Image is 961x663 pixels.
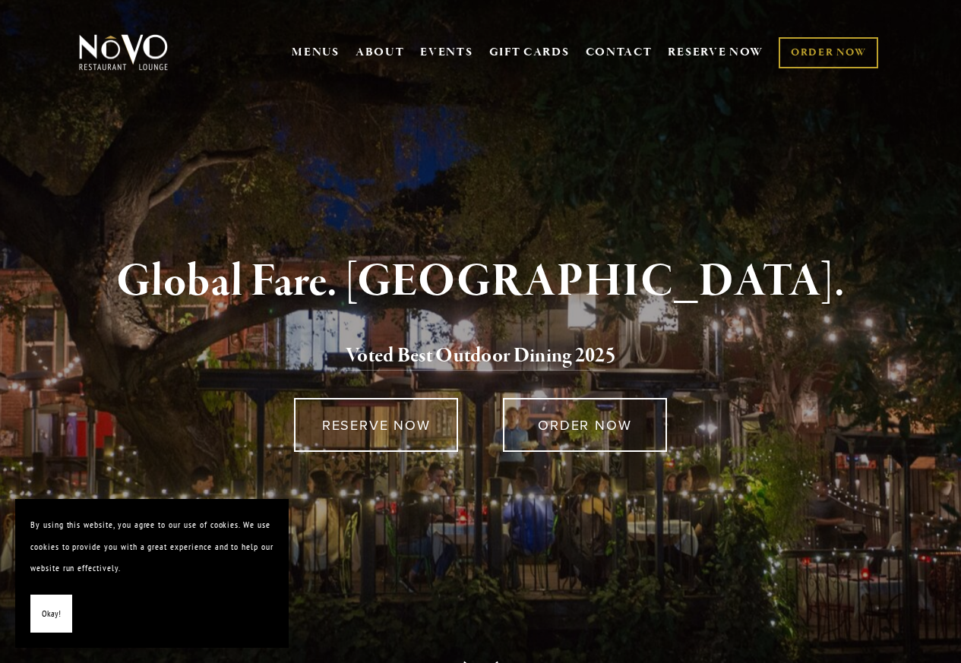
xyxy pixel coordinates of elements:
[779,37,878,68] a: ORDER NOW
[30,514,273,579] p: By using this website, you agree to our use of cookies. We use cookies to provide you with a grea...
[42,603,61,625] span: Okay!
[503,398,667,452] a: ORDER NOW
[30,595,72,633] button: Okay!
[420,45,473,60] a: EVENTS
[116,253,845,311] strong: Global Fare. [GEOGRAPHIC_DATA].
[76,33,171,71] img: Novo Restaurant &amp; Lounge
[489,38,570,67] a: GIFT CARDS
[586,38,653,67] a: CONTACT
[100,340,861,372] h2: 5
[668,38,763,67] a: RESERVE NOW
[356,45,405,60] a: ABOUT
[294,398,458,452] a: RESERVE NOW
[15,499,289,648] section: Cookie banner
[292,45,340,60] a: MENUS
[346,343,605,371] a: Voted Best Outdoor Dining 202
